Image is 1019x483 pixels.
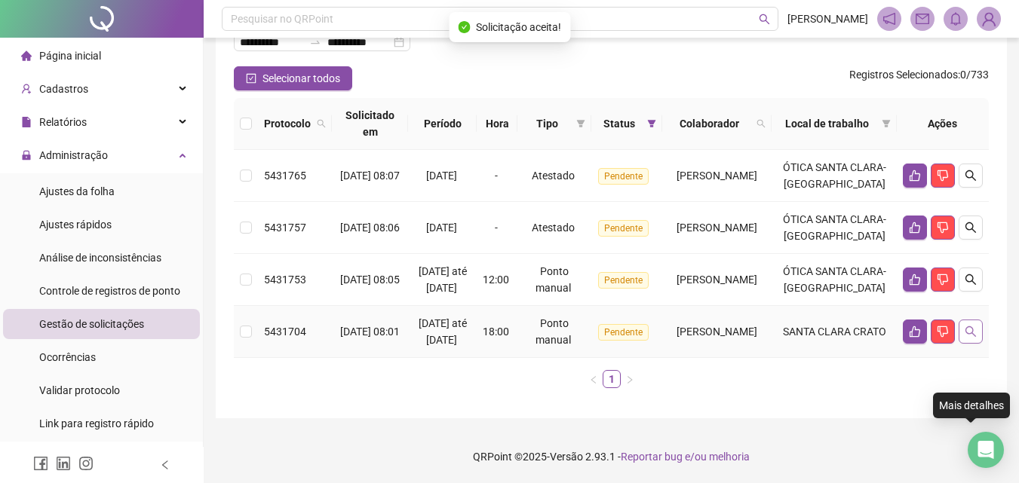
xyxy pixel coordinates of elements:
[677,170,757,182] span: [PERSON_NAME]
[879,112,894,135] span: filter
[476,19,561,35] span: Solicitação aceita!
[458,21,470,33] span: check-circle
[598,168,649,185] span: Pendente
[937,326,949,338] span: dislike
[937,274,949,286] span: dislike
[426,170,457,182] span: [DATE]
[882,12,896,26] span: notification
[778,115,876,132] span: Local de trabalho
[56,456,71,471] span: linkedin
[340,274,400,286] span: [DATE] 08:05
[33,456,48,471] span: facebook
[644,112,659,135] span: filter
[882,119,891,128] span: filter
[757,119,766,128] span: search
[772,306,897,358] td: SANTA CLARA CRATO
[903,115,983,132] div: Ações
[621,370,639,388] button: right
[78,456,94,471] span: instagram
[625,375,634,384] span: right
[264,274,306,286] span: 5431753
[532,170,575,182] span: Atestado
[754,112,769,135] span: search
[317,119,326,128] span: search
[483,326,509,338] span: 18:00
[550,451,583,463] span: Versão
[262,70,340,87] span: Selecionar todos
[772,254,897,306] td: ÓTICA SANTA CLARA- [GEOGRAPHIC_DATA]
[532,222,575,234] span: Atestado
[598,324,649,341] span: Pendente
[677,326,757,338] span: [PERSON_NAME]
[965,274,977,286] span: search
[39,285,180,297] span: Controle de registros de ponto
[677,222,757,234] span: [PERSON_NAME]
[772,202,897,254] td: ÓTICA SANTA CLARA- [GEOGRAPHIC_DATA]
[589,375,598,384] span: left
[483,274,509,286] span: 12:00
[340,170,400,182] span: [DATE] 08:07
[536,265,571,294] span: Ponto manual
[949,12,962,26] span: bell
[264,326,306,338] span: 5431704
[965,222,977,234] span: search
[598,220,649,237] span: Pendente
[495,222,498,234] span: -
[965,326,977,338] span: search
[419,317,467,346] span: [DATE] até [DATE]
[39,219,112,231] span: Ajustes rápidos
[597,115,641,132] span: Status
[677,274,757,286] span: [PERSON_NAME]
[477,98,517,150] th: Hora
[585,370,603,388] button: left
[585,370,603,388] li: Página anterior
[21,117,32,127] span: file
[39,116,87,128] span: Relatórios
[968,432,1004,468] div: Open Intercom Messenger
[21,50,32,61] span: home
[264,222,306,234] span: 5431757
[264,170,306,182] span: 5431765
[937,170,949,182] span: dislike
[39,351,96,363] span: Ocorrências
[916,12,929,26] span: mail
[576,119,585,128] span: filter
[603,370,621,388] li: 1
[603,371,620,387] a: 1
[909,274,921,286] span: like
[849,66,989,90] span: : 0 / 733
[536,317,571,346] span: Ponto manual
[909,222,921,234] span: like
[39,50,101,62] span: Página inicial
[978,8,1000,30] img: 75405
[340,326,400,338] span: [DATE] 08:01
[332,98,408,150] th: Solicitado em
[573,112,588,135] span: filter
[621,451,750,463] span: Reportar bug e/ou melhoria
[772,150,897,202] td: ÓTICA SANTA CLARA- [GEOGRAPHIC_DATA]
[160,460,170,470] span: left
[39,384,120,396] span: Validar protocolo
[234,66,352,90] button: Selecionar todos
[849,69,958,81] span: Registros Selecionados
[314,112,329,135] span: search
[309,36,321,48] span: swap-right
[39,185,115,197] span: Ajustes da folha
[39,318,144,330] span: Gestão de solicitações
[246,73,256,84] span: check-square
[39,149,108,161] span: Administração
[309,36,321,48] span: to
[264,115,311,132] span: Protocolo
[495,170,498,182] span: -
[909,326,921,338] span: like
[426,222,457,234] span: [DATE]
[408,98,477,150] th: Período
[39,83,88,95] span: Cadastros
[965,170,977,182] span: search
[523,115,570,132] span: Tipo
[204,430,1019,483] footer: QRPoint © 2025 - 2.93.1 -
[647,119,656,128] span: filter
[937,222,949,234] span: dislike
[668,115,751,132] span: Colaborador
[909,170,921,182] span: like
